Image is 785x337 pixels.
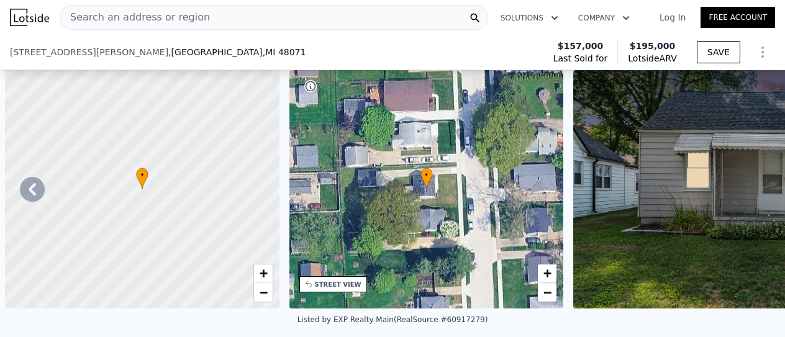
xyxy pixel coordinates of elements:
a: Zoom out [538,283,556,302]
button: Solutions [491,7,568,29]
div: Listed by EXP Realty Main (RealSource #60917279) [297,315,488,324]
span: Last Sold for [553,52,608,65]
a: Zoom in [538,264,556,283]
span: + [259,266,267,281]
span: [STREET_ADDRESS][PERSON_NAME] [10,46,168,58]
a: Log In [645,11,701,24]
span: • [420,169,433,181]
a: Zoom in [254,264,273,283]
span: + [543,266,551,281]
div: • [136,168,148,189]
span: $195,000 [630,41,676,51]
span: • [136,169,148,181]
img: Lotside [10,9,49,26]
span: , [GEOGRAPHIC_DATA] [168,46,306,58]
span: − [259,284,267,300]
span: Lotside ARV [628,52,676,65]
span: Search an address or region [60,10,210,25]
span: $157,000 [558,40,604,52]
a: Zoom out [254,283,273,302]
span: , MI 48071 [263,47,306,57]
span: − [543,284,551,300]
button: Company [568,7,640,29]
button: SAVE [697,41,740,63]
a: Free Account [701,7,775,28]
button: Show Options [750,40,775,65]
div: STREET VIEW [315,280,361,289]
div: • [420,168,433,189]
